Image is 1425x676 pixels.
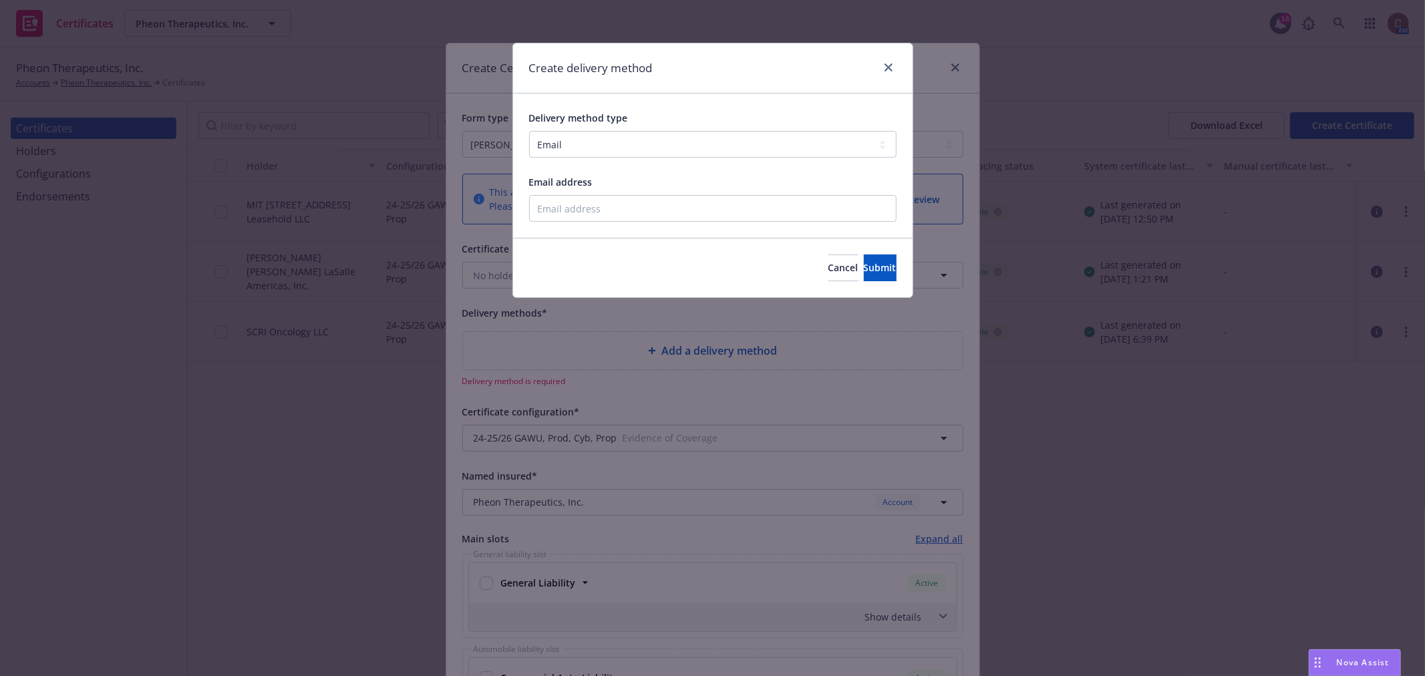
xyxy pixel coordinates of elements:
span: Delivery method type [529,112,628,124]
div: Drag to move [1309,650,1326,675]
button: Submit [864,255,897,281]
input: Email address [529,195,897,222]
button: Cancel [828,255,858,281]
span: Email address [529,176,593,188]
h1: Create delivery method [529,59,653,77]
a: close [881,59,897,75]
span: Cancel [828,261,858,274]
span: Nova Assist [1337,657,1390,668]
span: Submit [864,261,897,274]
button: Nova Assist [1309,649,1401,676]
